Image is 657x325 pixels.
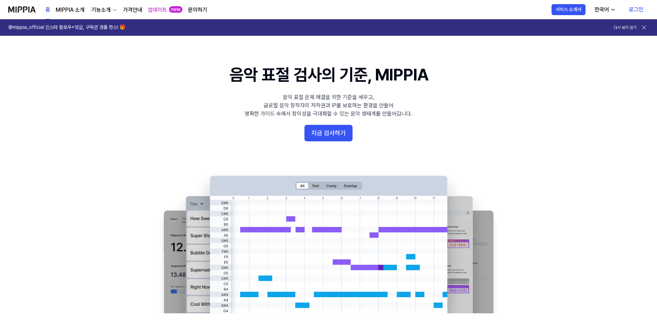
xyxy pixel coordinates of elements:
a: 가격안내 [123,6,142,14]
h1: @mippia_official 인스타 팔로우+댓글, 구독권 경품 찬스! 🎁 [8,24,125,31]
a: MIPPIA 소개 [56,6,85,14]
a: 홈 [45,0,50,19]
button: 한국어 [589,3,620,17]
img: main Image [150,169,507,313]
div: 한국어 [593,6,610,14]
button: 서비스 소개서 [552,4,586,15]
button: 지금 검사하기 [304,125,353,141]
a: 업데이트 [148,6,167,14]
h1: 음악 표절 검사의 기준, MIPPIA [230,63,428,86]
div: 기능소개 [90,6,112,14]
div: 음악 표절 문제 해결을 위한 기준을 세우고, 글로벌 음악 창작자의 저작권과 IP를 보호하는 환경을 만들어 명확한 가이드 속에서 창의성을 극대화할 수 있는 음악 생태계를 만들어... [245,93,412,118]
div: new [169,6,182,13]
button: 다시 보지 않기 [614,25,636,31]
button: 기능소개 [90,6,118,14]
a: 문의하기 [188,6,207,14]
